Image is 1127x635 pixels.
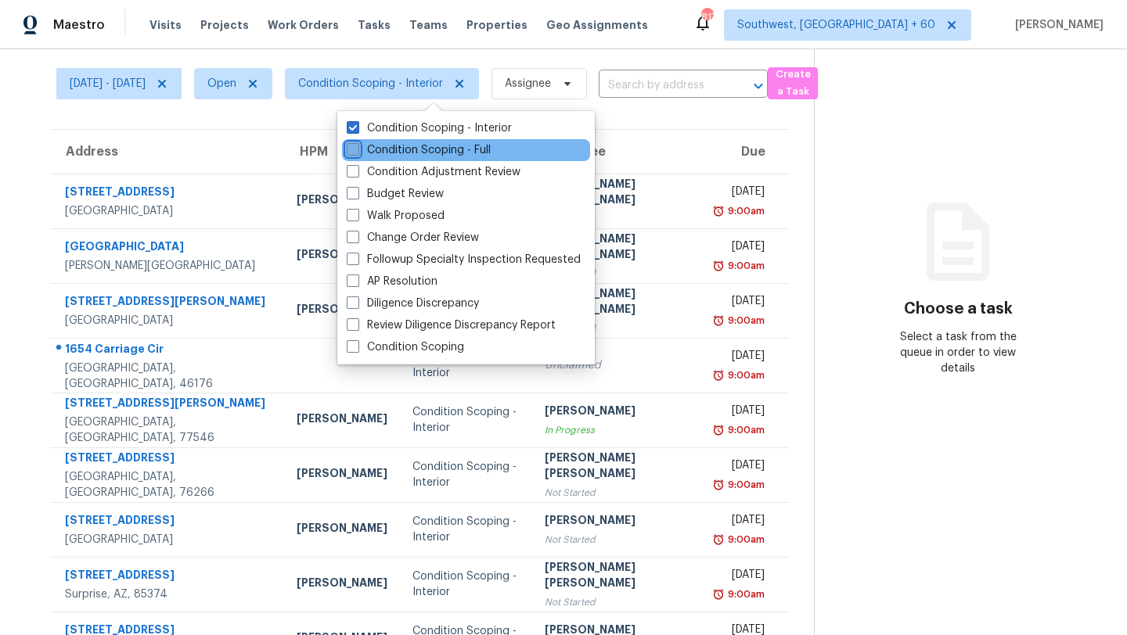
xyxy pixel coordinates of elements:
[532,130,704,174] th: Assignee
[717,457,765,477] div: [DATE]
[725,422,765,438] div: 9:00am
[712,532,725,547] img: Overdue Alarm Icon
[545,422,692,438] div: In Progress
[347,186,444,202] label: Budget Review
[712,477,725,493] img: Overdue Alarm Icon
[65,450,272,469] div: [STREET_ADDRESS]
[297,575,387,594] div: [PERSON_NAME]
[717,293,765,313] div: [DATE]
[65,512,272,532] div: [STREET_ADDRESS]
[347,120,512,136] label: Condition Scoping - Interior
[712,422,725,438] img: Overdue Alarm Icon
[725,587,765,602] div: 9:00am
[347,164,520,180] label: Condition Adjustment Review
[545,266,692,282] div: Not Started
[65,203,272,219] div: [GEOGRAPHIC_DATA]
[65,567,272,587] div: [STREET_ADDRESS]
[297,465,387,485] div: [PERSON_NAME]
[545,321,692,336] div: Not Started
[65,361,272,392] div: [GEOGRAPHIC_DATA], [GEOGRAPHIC_DATA], 46176
[347,230,479,246] label: Change Order Review
[268,17,339,33] span: Work Orders
[347,142,491,158] label: Condition Scoping - Full
[717,512,765,532] div: [DATE]
[358,20,391,30] span: Tasks
[297,520,387,540] div: [PERSON_NAME]
[65,184,272,203] div: [STREET_ADDRESS]
[725,258,765,274] div: 9:00am
[545,176,692,211] div: [PERSON_NAME] [PERSON_NAME]
[412,459,520,490] div: Condition Scoping - Interior
[347,296,479,311] label: Diligence Discrepancy
[717,567,765,587] div: [DATE]
[284,130,400,174] th: HPM
[298,76,443,91] span: Condition Scoping - Interior
[712,587,725,602] img: Overdue Alarm Icon
[717,239,765,258] div: [DATE]
[725,532,765,547] div: 9:00am
[297,246,387,266] div: [PERSON_NAME]
[65,313,272,328] div: [GEOGRAPHIC_DATA]
[65,587,272,602] div: Surprise, AZ, 85374
[704,130,789,174] th: Due
[768,67,818,99] button: Create a Task
[65,469,272,500] div: [GEOGRAPHIC_DATA], [GEOGRAPHIC_DATA], 76266
[65,258,272,274] div: [PERSON_NAME][GEOGRAPHIC_DATA]
[725,477,765,493] div: 9:00am
[747,75,769,97] button: Open
[1009,17,1104,33] span: [PERSON_NAME]
[65,293,272,313] div: [STREET_ADDRESS][PERSON_NAME]
[712,258,725,274] img: Overdue Alarm Icon
[347,208,445,224] label: Walk Proposed
[50,130,284,174] th: Address
[545,450,692,485] div: [PERSON_NAME] [PERSON_NAME]
[599,74,724,98] input: Search by address
[886,329,1030,376] div: Select a task from the queue in order to view details
[712,368,725,383] img: Overdue Alarm Icon
[347,274,437,289] label: AP Resolution
[545,512,692,532] div: [PERSON_NAME]
[737,17,935,33] span: Southwest, [GEOGRAPHIC_DATA] + 60
[65,395,272,414] div: [STREET_ADDRESS][PERSON_NAME]
[65,414,272,446] div: [GEOGRAPHIC_DATA], [GEOGRAPHIC_DATA], 77546
[717,403,765,422] div: [DATE]
[149,17,182,33] span: Visits
[412,514,520,545] div: Condition Scoping - Interior
[725,203,765,219] div: 9:00am
[545,403,692,422] div: [PERSON_NAME]
[712,313,725,328] img: Overdue Alarm Icon
[545,594,692,610] div: Not Started
[545,211,692,227] div: In Progress
[65,341,272,361] div: 1654 Carriage Cir
[712,203,725,219] img: Overdue Alarm Icon
[70,76,146,91] span: [DATE] - [DATE]
[65,239,272,258] div: [GEOGRAPHIC_DATA]
[207,76,236,91] span: Open
[701,9,712,25] div: 817
[545,559,692,594] div: [PERSON_NAME] [PERSON_NAME]
[717,348,765,368] div: [DATE]
[65,532,272,547] div: [GEOGRAPHIC_DATA]
[505,76,551,91] span: Assignee
[545,532,692,547] div: Not Started
[347,339,464,355] label: Condition Scoping
[297,192,387,211] div: [PERSON_NAME]
[545,357,692,373] div: Unclaimed
[412,404,520,436] div: Condition Scoping - Interior
[347,252,581,267] label: Followup Specialty Inspection Requested
[53,17,105,33] span: Maestro
[412,569,520,600] div: Condition Scoping - Interior
[725,313,765,328] div: 9:00am
[717,184,765,203] div: [DATE]
[412,350,520,381] div: Condition Scoping - Interior
[56,35,109,51] h2: Tasks
[297,411,387,430] div: [PERSON_NAME]
[545,231,692,266] div: [PERSON_NAME] [PERSON_NAME]
[545,285,692,321] div: [PERSON_NAME] [PERSON_NAME]
[546,17,648,33] span: Geo Assignments
[545,485,692,500] div: Not Started
[409,17,448,33] span: Teams
[904,301,1013,317] h3: Choose a task
[776,66,810,102] span: Create a Task
[200,17,249,33] span: Projects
